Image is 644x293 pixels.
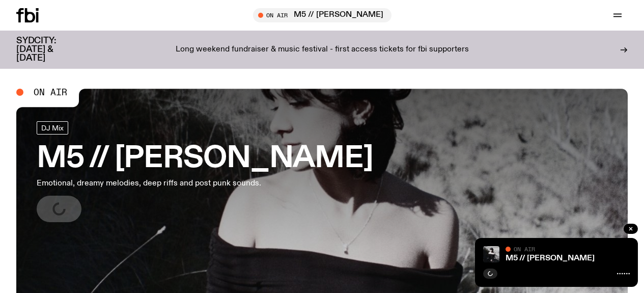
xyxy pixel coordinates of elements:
span: On Air [34,88,67,97]
a: M5 // [PERSON_NAME]Emotional, dreamy melodies, deep riffs and post punk sounds. [37,121,373,222]
p: Emotional, dreamy melodies, deep riffs and post punk sounds. [37,177,297,190]
a: DJ Mix [37,121,68,135]
p: Long weekend fundraiser & music festival - first access tickets for fbi supporters [176,45,469,55]
a: M5 // [PERSON_NAME] [506,254,595,262]
button: On AirM5 // [PERSON_NAME] [253,8,391,22]
span: DJ Mix [41,124,64,132]
h3: SYDCITY: [DATE] & [DATE] [16,37,81,63]
h3: M5 // [PERSON_NAME] [37,145,373,173]
span: On Air [514,246,535,252]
